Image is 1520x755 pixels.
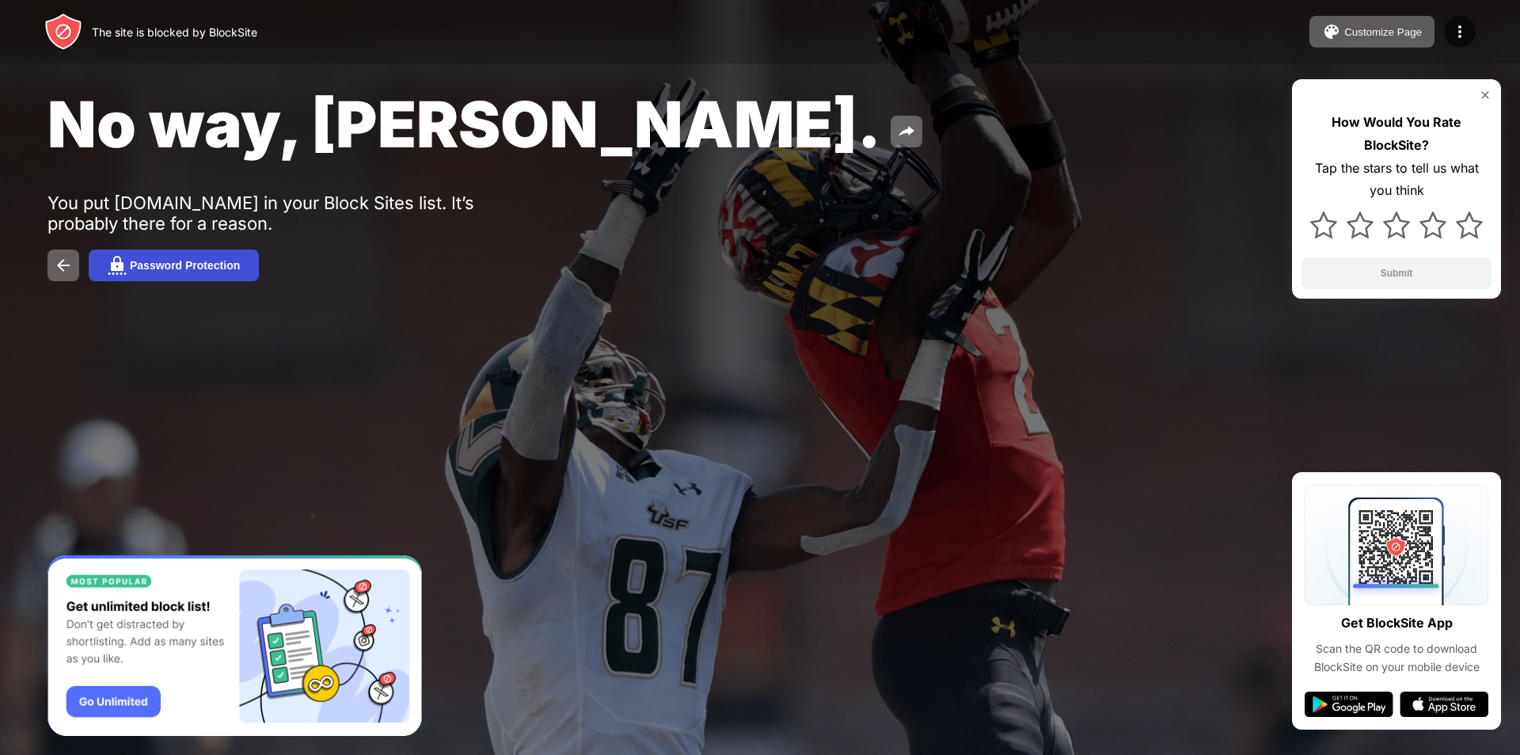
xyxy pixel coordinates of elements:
[1341,612,1453,635] div: Get BlockSite App
[1322,22,1341,41] img: pallet.svg
[92,25,257,39] div: The site is blocked by BlockSite
[1309,16,1434,48] button: Customize Page
[47,193,537,234] div: You put [DOMAIN_NAME] in your Block Sites list. It’s probably there for a reason.
[897,122,916,141] img: share.svg
[1479,89,1491,101] img: rate-us-close.svg
[54,256,73,275] img: back.svg
[1383,212,1410,238] img: star.svg
[1344,26,1422,38] div: Customize Page
[1347,212,1374,238] img: star.svg
[1301,111,1491,157] div: How Would You Rate BlockSite?
[1310,212,1337,238] img: star.svg
[89,250,259,281] button: Password Protection
[1301,157,1491,203] div: Tap the stars to tell us what you think
[1450,22,1469,41] img: menu-icon.svg
[1301,257,1491,289] button: Submit
[1400,692,1488,717] img: app-store.svg
[1305,485,1488,605] img: qrcode.svg
[130,259,240,272] div: Password Protection
[1305,640,1488,676] div: Scan the QR code to download BlockSite on your mobile device
[47,555,422,737] iframe: Banner
[1305,692,1393,717] img: google-play.svg
[47,86,881,162] span: No way, [PERSON_NAME].
[108,256,127,275] img: password.svg
[1456,212,1483,238] img: star.svg
[1419,212,1446,238] img: star.svg
[44,13,82,51] img: header-logo.svg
